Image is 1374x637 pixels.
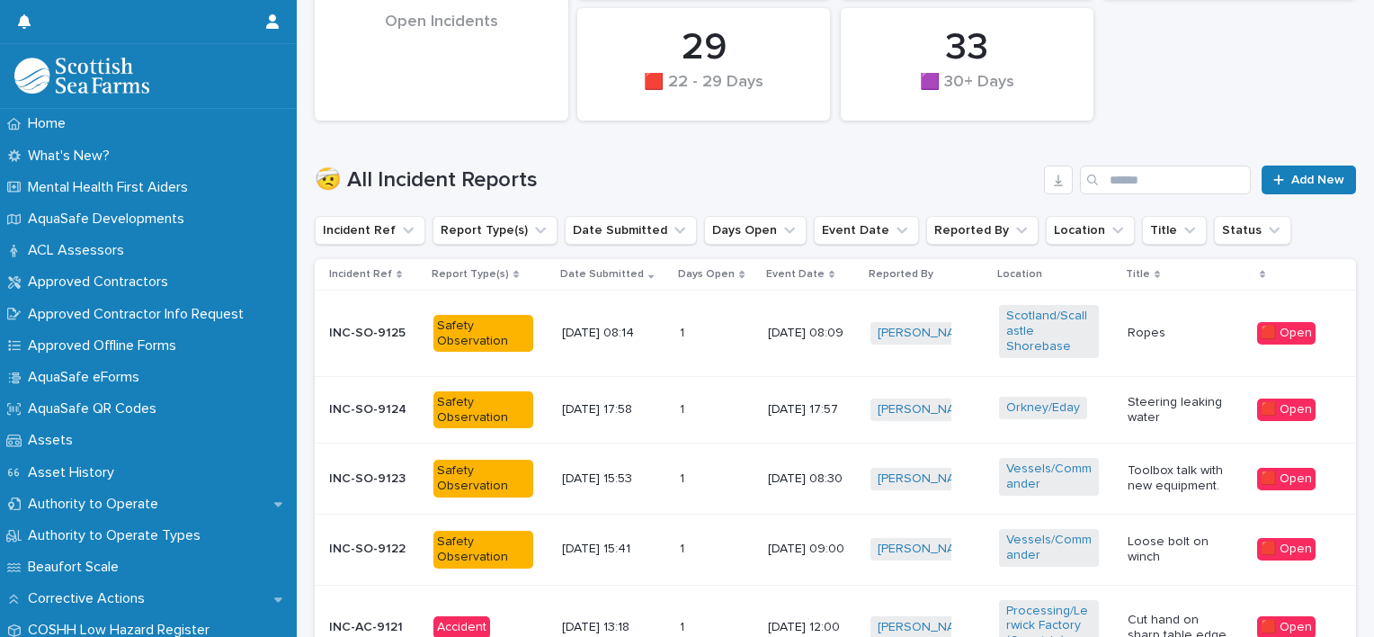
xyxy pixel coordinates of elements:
p: Asset History [21,464,129,481]
p: [DATE] 12:00 [768,620,856,635]
p: Report Type(s) [432,265,509,284]
p: AquaSafe QR Codes [21,400,171,417]
h1: 🤕 All Incident Reports [315,167,1037,193]
p: Toolbox talk with new equipment. [1128,463,1227,494]
p: INC-SO-9123 [329,471,419,487]
button: Location [1046,216,1135,245]
p: 1 [680,322,688,341]
img: bPIBxiqnSb2ggTQWdOVV [14,58,149,94]
p: Ropes [1128,326,1227,341]
p: [DATE] 08:09 [768,326,856,341]
p: [DATE] 08:14 [562,326,662,341]
div: Safety Observation [433,531,533,569]
p: Approved Offline Forms [21,337,191,354]
div: Safety Observation [433,315,533,353]
button: Report Type(s) [433,216,558,245]
button: Date Submitted [565,216,697,245]
p: Approved Contractor Info Request [21,306,258,323]
p: INC-SO-9124 [329,402,419,417]
button: Incident Ref [315,216,425,245]
a: [PERSON_NAME] [878,402,976,417]
p: [DATE] 17:58 [562,402,662,417]
p: [DATE] 15:53 [562,471,662,487]
p: Mental Health First Aiders [21,179,202,196]
p: Authority to Operate [21,496,173,513]
p: 1 [680,616,688,635]
a: Orkney/Eday [1006,400,1080,416]
p: Loose bolt on winch [1128,534,1227,565]
tr: INC-SO-9125Safety Observation[DATE] 08:1411 [DATE] 08:09[PERSON_NAME] Scotland/Scallastle Shoreba... [315,291,1356,376]
p: INC-AC-9121 [329,620,419,635]
p: AquaSafe Developments [21,211,199,228]
a: [PERSON_NAME] [878,542,976,557]
div: 🟥 Open [1257,399,1316,421]
a: Scotland/Scallastle Shorebase [1006,309,1092,354]
p: Incident Ref [329,265,392,284]
button: Event Date [814,216,919,245]
div: 29 [608,25,800,70]
button: Reported By [926,216,1039,245]
a: [PERSON_NAME] [878,326,976,341]
div: Open Incidents [345,13,538,69]
p: Title [1126,265,1150,284]
p: [DATE] 17:57 [768,402,856,417]
p: AquaSafe eForms [21,369,154,386]
a: Add New [1262,166,1356,194]
div: Safety Observation [433,391,533,429]
p: Assets [21,432,87,449]
tr: INC-SO-9124Safety Observation[DATE] 17:5811 [DATE] 17:57[PERSON_NAME] Orkney/Eday Steering leakin... [315,376,1356,444]
p: What's New? [21,148,124,165]
div: 🟥 Open [1257,538,1316,561]
p: Approved Contractors [21,274,183,291]
a: Vessels/Commander [1006,462,1092,492]
div: 33 [871,25,1064,70]
p: [DATE] 13:18 [562,620,662,635]
span: Add New [1291,174,1344,186]
a: [PERSON_NAME] [878,471,976,487]
p: Days Open [678,265,735,284]
button: Days Open [704,216,807,245]
p: 1 [680,399,688,417]
p: [DATE] 08:30 [768,471,856,487]
div: 🟥 Open [1257,468,1316,490]
p: [DATE] 15:41 [562,542,662,557]
p: Authority to Operate Types [21,527,215,544]
tr: INC-SO-9123Safety Observation[DATE] 15:5311 [DATE] 08:30[PERSON_NAME] Vessels/Commander Toolbox t... [315,444,1356,515]
p: Beaufort Scale [21,559,133,576]
div: Safety Observation [433,460,533,498]
p: INC-SO-9122 [329,542,419,557]
button: Status [1214,216,1291,245]
p: [DATE] 09:00 [768,542,856,557]
p: Event Date [766,265,825,284]
p: ACL Assessors [21,242,138,259]
tr: INC-SO-9122Safety Observation[DATE] 15:4111 [DATE] 09:00[PERSON_NAME] Vessels/Commander Loose bol... [315,514,1356,585]
p: Location [997,265,1042,284]
div: 🟥 22 - 29 Days [608,73,800,111]
p: Corrective Actions [21,590,159,607]
p: INC-SO-9125 [329,326,419,341]
div: 🟥 Open [1257,322,1316,345]
p: Date Submitted [560,265,644,284]
p: Reported By [869,265,933,284]
a: Vessels/Commander [1006,533,1092,563]
p: 1 [680,538,688,557]
input: Search [1080,166,1251,194]
div: 🟪 30+ Days [871,73,1064,111]
p: Home [21,115,80,132]
p: 1 [680,468,688,487]
p: Steering leaking water [1128,395,1227,426]
a: [PERSON_NAME] [878,620,976,635]
button: Title [1142,216,1207,245]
